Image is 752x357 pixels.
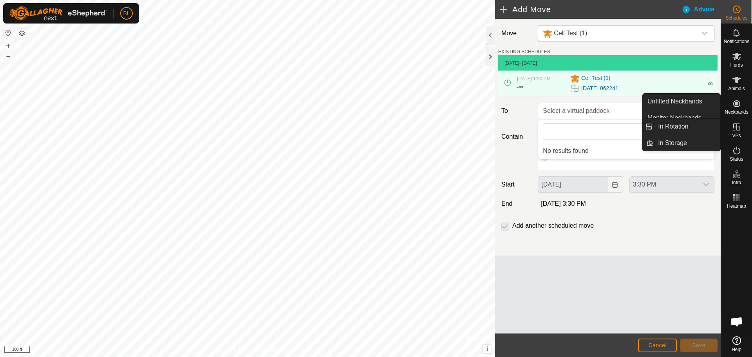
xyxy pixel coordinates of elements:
span: Unfitted Neckbands [647,97,702,106]
span: Cell Test (1) [554,30,587,36]
span: i [486,346,488,352]
label: Add another scheduled move [512,223,594,229]
span: Select a virtual paddock [540,103,697,119]
h2: Add Move [500,5,681,14]
div: - [517,82,523,92]
button: Cancel [638,339,677,352]
span: [DATE] 3:30 PM [541,200,586,207]
a: In Rotation [653,119,720,134]
span: In Storage [658,138,687,148]
a: In Storage [653,135,720,151]
span: Animals [728,86,745,91]
span: ∞ [519,83,523,90]
label: Move [498,25,535,42]
span: Cell Test (1) [581,74,610,83]
span: In Rotation [658,122,688,131]
span: Monitor Neckbands [647,113,701,123]
span: Schedules [725,16,747,20]
span: Neckbands [725,110,748,114]
a: Monitor Neckbands [643,110,720,126]
span: [DATE] [504,60,519,66]
button: Reset Map [4,28,13,38]
label: EXISTING SCHEDULES [498,48,550,55]
button: Save [680,339,718,352]
span: Save [692,342,705,348]
span: ∞ [708,80,713,87]
div: dropdown trigger [697,25,712,42]
span: Status [730,157,743,161]
li: No results found [538,143,714,159]
a: [DATE] 062241 [581,84,618,92]
label: End [498,199,535,208]
span: Notifications [724,39,749,44]
label: Start [498,180,535,189]
span: Cell Test [540,25,697,42]
div: Advice [681,5,721,14]
a: Privacy Policy [217,347,246,354]
span: - [DATE] [519,60,537,66]
label: Contain [498,132,535,141]
button: – [4,51,13,61]
span: Help [732,347,741,352]
li: In Rotation [643,119,720,134]
a: Contact Us [255,347,278,354]
span: Cancel [648,342,667,348]
button: Choose Date [607,176,623,193]
label: To [498,103,535,119]
span: BL [123,9,130,18]
a: Unfitted Neckbands [643,94,720,109]
span: [DATE] 1:30 PM [517,76,551,82]
span: Infra [732,180,741,185]
span: Heatmap [727,204,746,208]
span: VPs [732,133,741,138]
li: In Storage [643,135,720,151]
img: Gallagher Logo [9,6,107,20]
button: i [483,345,492,353]
div: Open chat [725,310,748,333]
ul: Option List [538,143,714,159]
span: Herds [730,63,743,67]
a: Help [721,333,752,355]
button: Map Layers [17,29,27,38]
button: + [4,41,13,51]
